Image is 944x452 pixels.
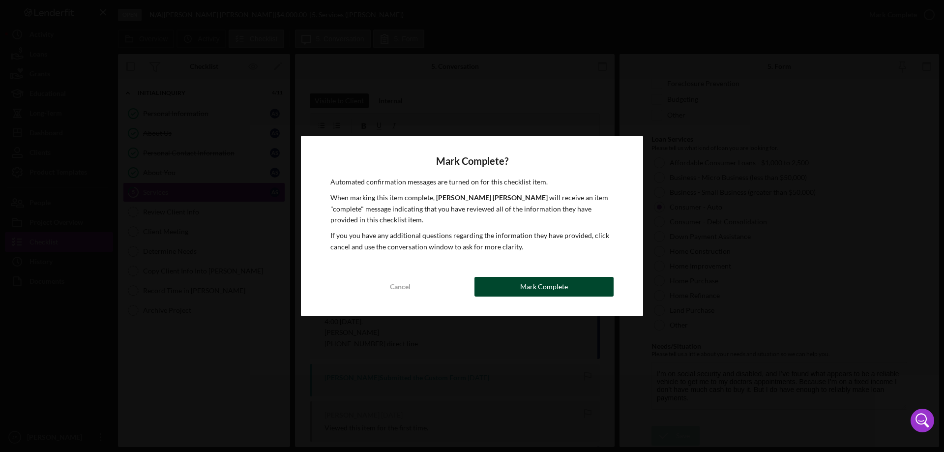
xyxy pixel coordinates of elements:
[330,192,614,225] p: When marking this item complete, will receive an item "complete" message indicating that you have...
[330,230,614,252] p: If you you have any additional questions regarding the information they have provided, click canc...
[330,155,614,167] h4: Mark Complete?
[436,193,548,202] b: [PERSON_NAME] [PERSON_NAME]
[330,177,614,187] p: Automated confirmation messages are turned on for this checklist item.
[474,277,614,297] button: Mark Complete
[520,277,568,297] div: Mark Complete
[330,277,470,297] button: Cancel
[911,409,934,432] div: Open Intercom Messenger
[390,277,411,297] div: Cancel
